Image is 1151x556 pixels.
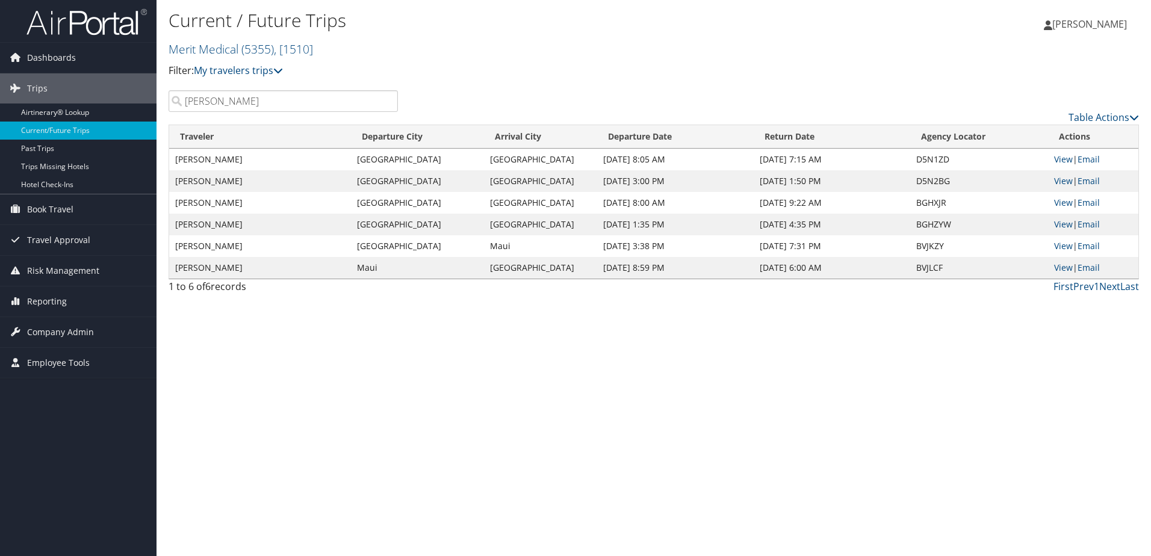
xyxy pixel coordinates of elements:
[1048,192,1138,214] td: |
[910,214,1048,235] td: BGHZYW
[1052,17,1127,31] span: [PERSON_NAME]
[169,63,816,79] p: Filter:
[1078,240,1100,252] a: Email
[169,235,351,257] td: [PERSON_NAME]
[754,214,910,235] td: [DATE] 4:35 PM
[597,149,754,170] td: [DATE] 8:05 AM
[484,257,597,279] td: [GEOGRAPHIC_DATA]
[597,192,754,214] td: [DATE] 8:00 AM
[910,170,1048,192] td: D5N2BG
[484,235,597,257] td: Maui
[754,192,910,214] td: [DATE] 9:22 AM
[1053,280,1073,293] a: First
[169,90,398,112] input: Search Traveler or Arrival City
[1054,218,1073,230] a: View
[274,41,313,57] span: , [ 1510 ]
[484,125,597,149] th: Arrival City: activate to sort column ascending
[754,170,910,192] td: [DATE] 1:50 PM
[169,149,351,170] td: [PERSON_NAME]
[1054,153,1073,165] a: View
[27,348,90,378] span: Employee Tools
[169,125,351,149] th: Traveler: activate to sort column ascending
[169,192,351,214] td: [PERSON_NAME]
[351,192,484,214] td: [GEOGRAPHIC_DATA]
[27,256,99,286] span: Risk Management
[169,279,398,300] div: 1 to 6 of records
[597,214,754,235] td: [DATE] 1:35 PM
[1048,214,1138,235] td: |
[1120,280,1139,293] a: Last
[597,125,754,149] th: Departure Date: activate to sort column descending
[1094,280,1099,293] a: 1
[205,280,211,293] span: 6
[754,149,910,170] td: [DATE] 7:15 AM
[1054,175,1073,187] a: View
[27,194,73,224] span: Book Travel
[1048,170,1138,192] td: |
[27,286,67,317] span: Reporting
[597,257,754,279] td: [DATE] 8:59 PM
[351,214,484,235] td: [GEOGRAPHIC_DATA]
[910,149,1048,170] td: D5N1ZD
[1054,197,1073,208] a: View
[1073,280,1094,293] a: Prev
[910,235,1048,257] td: BVJKZY
[1054,240,1073,252] a: View
[1054,262,1073,273] a: View
[910,257,1048,279] td: BVJLCF
[1099,280,1120,293] a: Next
[27,73,48,103] span: Trips
[1048,257,1138,279] td: |
[1048,235,1138,257] td: |
[1044,6,1139,42] a: [PERSON_NAME]
[1078,153,1100,165] a: Email
[1078,218,1100,230] a: Email
[351,125,484,149] th: Departure City: activate to sort column ascending
[1078,262,1100,273] a: Email
[754,257,910,279] td: [DATE] 6:00 AM
[351,149,484,170] td: [GEOGRAPHIC_DATA]
[597,170,754,192] td: [DATE] 3:00 PM
[754,125,910,149] th: Return Date: activate to sort column ascending
[169,257,351,279] td: [PERSON_NAME]
[26,8,147,36] img: airportal-logo.png
[27,225,90,255] span: Travel Approval
[484,192,597,214] td: [GEOGRAPHIC_DATA]
[597,235,754,257] td: [DATE] 3:38 PM
[484,214,597,235] td: [GEOGRAPHIC_DATA]
[27,317,94,347] span: Company Admin
[169,170,351,192] td: [PERSON_NAME]
[484,149,597,170] td: [GEOGRAPHIC_DATA]
[351,170,484,192] td: [GEOGRAPHIC_DATA]
[169,8,816,33] h1: Current / Future Trips
[351,235,484,257] td: [GEOGRAPHIC_DATA]
[169,214,351,235] td: [PERSON_NAME]
[169,41,313,57] a: Merit Medical
[910,125,1048,149] th: Agency Locator: activate to sort column ascending
[1078,175,1100,187] a: Email
[1069,111,1139,124] a: Table Actions
[27,43,76,73] span: Dashboards
[910,192,1048,214] td: BGHXJR
[754,235,910,257] td: [DATE] 7:31 PM
[194,64,283,77] a: My travelers trips
[1078,197,1100,208] a: Email
[351,257,484,279] td: Maui
[1048,149,1138,170] td: |
[484,170,597,192] td: [GEOGRAPHIC_DATA]
[241,41,274,57] span: ( 5355 )
[1048,125,1138,149] th: Actions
